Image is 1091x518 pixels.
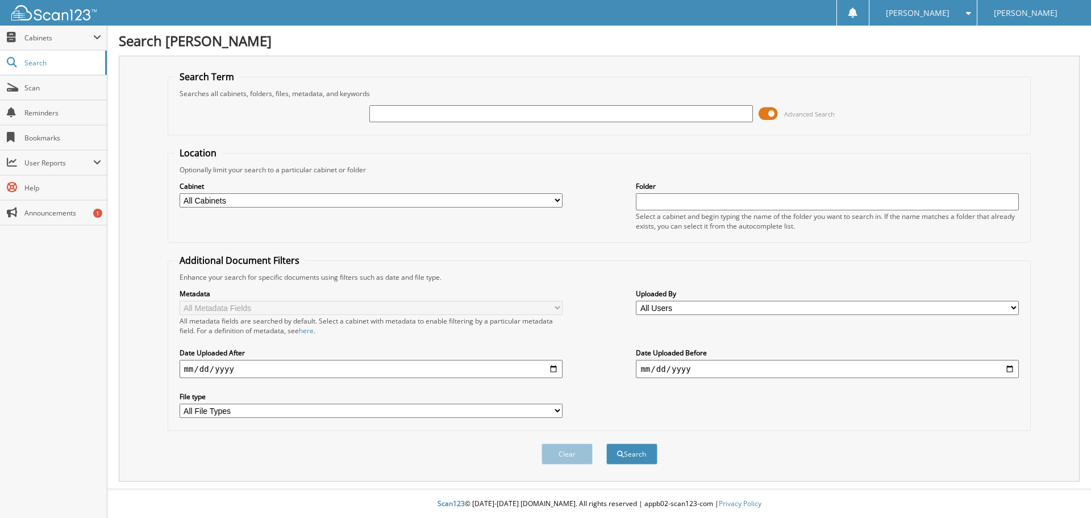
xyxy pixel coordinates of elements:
a: Privacy Policy [719,499,761,508]
div: All metadata fields are searched by default. Select a cabinet with metadata to enable filtering b... [180,316,563,335]
span: Help [24,183,101,193]
label: Date Uploaded After [180,348,563,358]
button: Search [606,444,657,465]
label: Date Uploaded Before [636,348,1019,358]
div: 1 [93,209,102,218]
img: scan123-logo-white.svg [11,5,97,20]
div: Enhance your search for specific documents using filters such as date and file type. [174,272,1025,282]
span: Scan123 [438,499,465,508]
div: Optionally limit your search to a particular cabinet or folder [174,165,1025,175]
label: Folder [636,181,1019,191]
button: Clear [542,444,593,465]
span: Announcements [24,208,101,218]
a: here [299,326,314,335]
span: User Reports [24,158,93,168]
legend: Additional Document Filters [174,254,305,267]
span: Scan [24,83,101,93]
div: © [DATE]-[DATE] [DOMAIN_NAME]. All rights reserved | appb02-scan123-com | [107,490,1091,518]
input: end [636,360,1019,378]
span: Search [24,58,99,68]
label: Cabinet [180,181,563,191]
h1: Search [PERSON_NAME] [119,31,1080,50]
label: Uploaded By [636,289,1019,299]
span: Cabinets [24,33,93,43]
legend: Search Term [174,71,240,83]
div: Searches all cabinets, folders, files, metadata, and keywords [174,89,1025,98]
legend: Location [174,147,222,159]
div: Select a cabinet and begin typing the name of the folder you want to search in. If the name match... [636,212,1019,231]
span: Bookmarks [24,133,101,143]
label: File type [180,392,563,401]
span: [PERSON_NAME] [886,10,950,16]
span: Reminders [24,108,101,118]
label: Metadata [180,289,563,299]
span: [PERSON_NAME] [994,10,1057,16]
input: start [180,360,563,378]
span: Advanced Search [784,110,835,118]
